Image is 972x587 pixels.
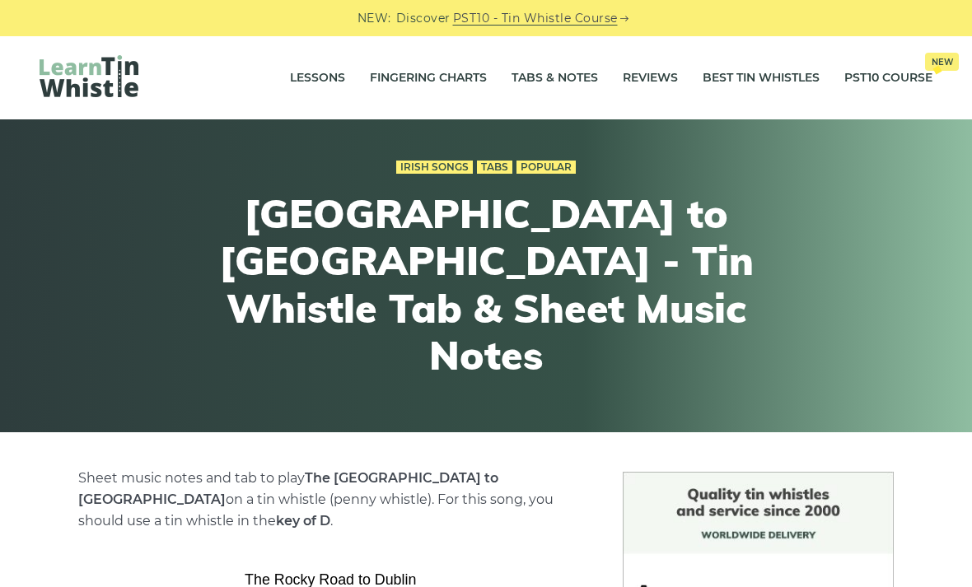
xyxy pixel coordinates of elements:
[40,55,138,97] img: LearnTinWhistle.com
[516,161,576,174] a: Popular
[703,58,820,99] a: Best Tin Whistles
[290,58,345,99] a: Lessons
[183,190,789,380] h1: [GEOGRAPHIC_DATA] to [GEOGRAPHIC_DATA] - Tin Whistle Tab & Sheet Music Notes
[623,58,678,99] a: Reviews
[512,58,598,99] a: Tabs & Notes
[477,161,512,174] a: Tabs
[396,161,473,174] a: Irish Songs
[78,468,582,532] p: Sheet music notes and tab to play on a tin whistle (penny whistle). For this song, you should use...
[370,58,487,99] a: Fingering Charts
[276,513,330,529] strong: key of D
[925,53,959,71] span: New
[844,58,932,99] a: PST10 CourseNew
